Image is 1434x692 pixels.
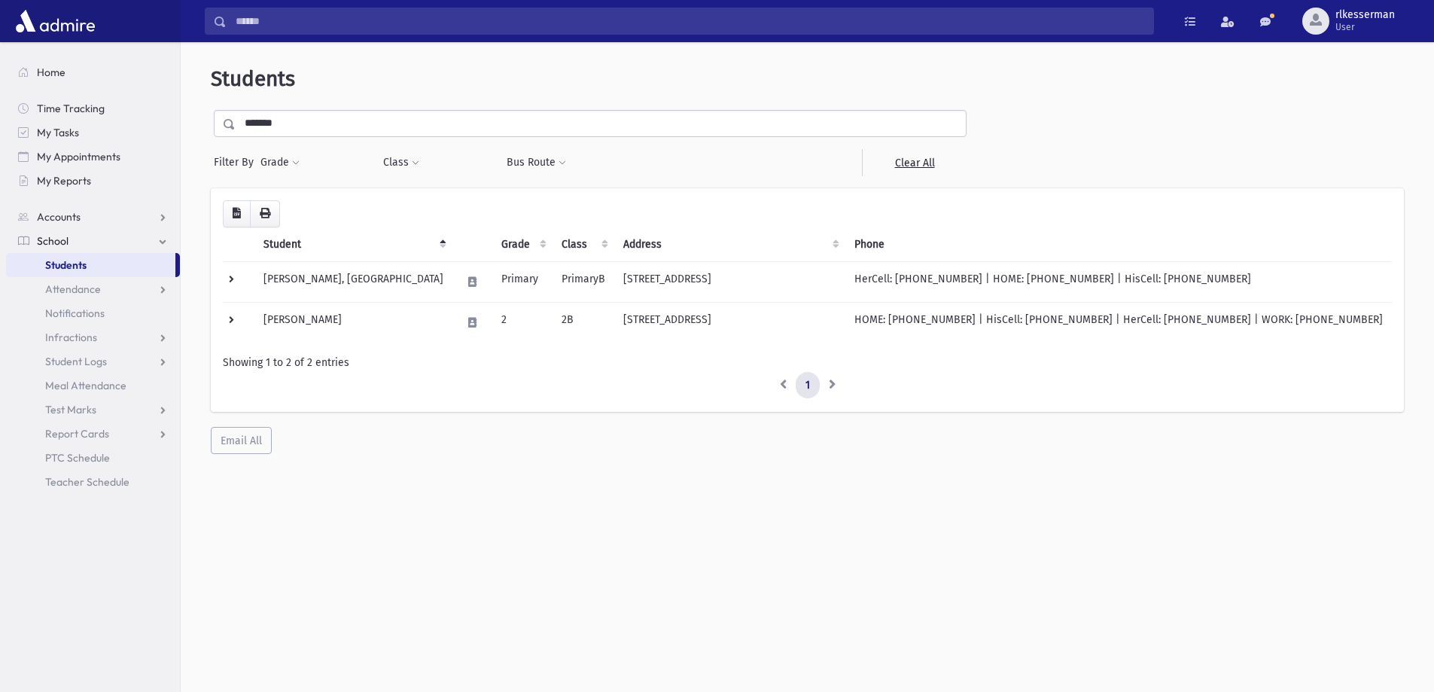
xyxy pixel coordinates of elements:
[6,398,180,422] a: Test Marks
[614,302,845,343] td: [STREET_ADDRESS]
[227,8,1153,35] input: Search
[214,154,260,170] span: Filter By
[37,102,105,115] span: Time Tracking
[1335,21,1395,33] span: User
[45,306,105,320] span: Notifications
[492,302,553,343] td: 2
[45,331,97,344] span: Infractions
[6,373,180,398] a: Meal Attendance
[45,355,107,368] span: Student Logs
[37,66,65,79] span: Home
[45,451,110,465] span: PTC Schedule
[845,227,1392,262] th: Phone
[6,349,180,373] a: Student Logs
[6,277,180,301] a: Attendance
[223,200,251,227] button: CSV
[6,301,180,325] a: Notifications
[45,258,87,272] span: Students
[6,229,180,253] a: School
[382,149,420,176] button: Class
[211,66,295,91] span: Students
[211,427,272,454] button: Email All
[6,470,180,494] a: Teacher Schedule
[45,475,129,489] span: Teacher Schedule
[614,261,845,302] td: [STREET_ADDRESS]
[37,174,91,187] span: My Reports
[6,120,180,145] a: My Tasks
[6,60,180,84] a: Home
[796,372,820,399] a: 1
[260,149,300,176] button: Grade
[37,210,81,224] span: Accounts
[6,96,180,120] a: Time Tracking
[37,150,120,163] span: My Appointments
[37,126,79,139] span: My Tasks
[37,234,69,248] span: School
[12,6,99,36] img: AdmirePro
[6,325,180,349] a: Infractions
[6,145,180,169] a: My Appointments
[250,200,280,227] button: Print
[6,205,180,229] a: Accounts
[1335,9,1395,21] span: rlkesserman
[862,149,967,176] a: Clear All
[45,282,101,296] span: Attendance
[614,227,845,262] th: Address: activate to sort column ascending
[506,149,567,176] button: Bus Route
[45,379,126,392] span: Meal Attendance
[845,261,1392,302] td: HerCell: [PHONE_NUMBER] | HOME: [PHONE_NUMBER] | HisCell: [PHONE_NUMBER]
[254,261,452,302] td: [PERSON_NAME], [GEOGRAPHIC_DATA]
[6,169,180,193] a: My Reports
[553,302,614,343] td: 2B
[45,427,109,441] span: Report Cards
[845,302,1392,343] td: HOME: [PHONE_NUMBER] | HisCell: [PHONE_NUMBER] | HerCell: [PHONE_NUMBER] | WORK: [PHONE_NUMBER]
[492,227,553,262] th: Grade: activate to sort column ascending
[6,253,175,277] a: Students
[6,446,180,470] a: PTC Schedule
[553,227,614,262] th: Class: activate to sort column ascending
[254,227,452,262] th: Student: activate to sort column descending
[6,422,180,446] a: Report Cards
[553,261,614,302] td: PrimaryB
[254,302,452,343] td: [PERSON_NAME]
[223,355,1392,370] div: Showing 1 to 2 of 2 entries
[45,403,96,416] span: Test Marks
[492,261,553,302] td: Primary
